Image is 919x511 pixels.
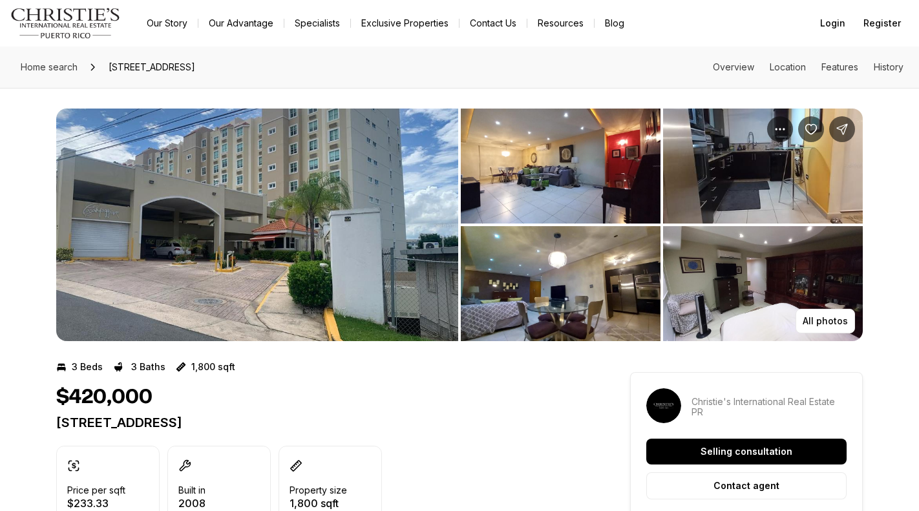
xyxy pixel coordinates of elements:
button: Share Property: Calle Union N CASA MAGGIORE #106 [829,116,855,142]
span: Register [863,18,901,28]
p: Property size [290,485,347,495]
a: Specialists [284,14,350,32]
p: 1,800 sqft [191,362,235,372]
a: Home search [16,57,83,78]
a: Our Advantage [198,14,284,32]
nav: Page section menu [713,62,903,72]
button: Property options [767,116,793,142]
p: 3 Beds [72,362,103,372]
li: 1 of 9 [56,109,458,341]
a: Skip to: Overview [713,61,754,72]
p: 1,800 sqft [290,498,347,508]
span: Home search [21,61,78,72]
p: 3 Baths [131,362,165,372]
p: Contact agent [713,481,779,491]
button: Login [812,10,853,36]
p: All photos [803,316,848,326]
button: Save Property: Calle Union N CASA MAGGIORE #106 [798,116,824,142]
span: Login [820,18,845,28]
p: [STREET_ADDRESS] [56,415,584,430]
span: [STREET_ADDRESS] [103,57,200,78]
li: 2 of 9 [461,109,863,341]
h1: $420,000 [56,385,153,410]
button: All photos [796,309,855,333]
button: 3 Baths [113,357,165,377]
a: Blog [595,14,635,32]
button: View image gallery [56,109,458,341]
button: Contact Us [459,14,527,32]
button: Selling consultation [646,439,847,464]
a: Skip to: History [874,61,903,72]
p: Selling consultation [701,446,792,457]
a: Our Story [136,14,198,32]
p: $233.33 [67,498,125,508]
button: View image gallery [663,109,863,224]
img: logo [10,8,121,39]
p: Built in [178,485,206,495]
p: 2008 [178,498,206,508]
div: Listing Photos [56,109,863,341]
a: Exclusive Properties [351,14,459,32]
button: Register [856,10,909,36]
p: Price per sqft [67,485,125,495]
button: View image gallery [663,226,863,341]
p: Christie's International Real Estate PR [692,397,847,417]
a: Resources [527,14,594,32]
button: View image gallery [461,109,660,224]
button: Contact agent [646,472,847,499]
a: Skip to: Location [770,61,806,72]
button: View image gallery [461,226,660,341]
a: Skip to: Features [821,61,858,72]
